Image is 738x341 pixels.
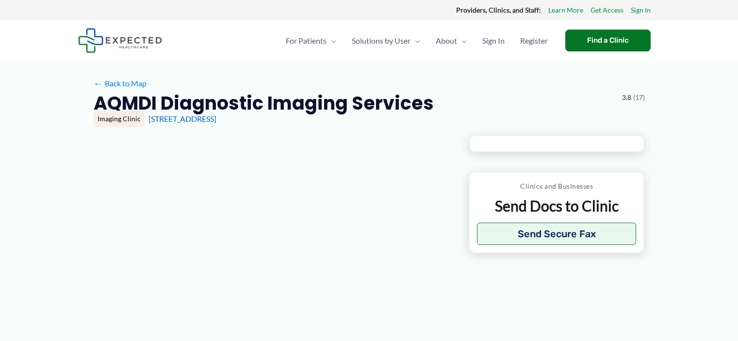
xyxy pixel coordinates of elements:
[512,24,556,58] a: Register
[436,24,457,58] span: About
[78,28,162,53] img: Expected Healthcare Logo - side, dark font, small
[457,24,467,58] span: Menu Toggle
[477,223,637,245] button: Send Secure Fax
[456,6,541,14] strong: Providers, Clinics, and Staff:
[428,24,475,58] a: AboutMenu Toggle
[94,91,434,115] h2: AQMDI Diagnostic Imaging Services
[548,4,583,16] a: Learn More
[94,79,103,88] span: ←
[520,24,548,58] span: Register
[278,24,556,58] nav: Primary Site Navigation
[482,24,505,58] span: Sign In
[622,91,631,104] span: 3.8
[286,24,327,58] span: For Patients
[477,196,637,215] p: Send Docs to Clinic
[94,76,147,91] a: ←Back to Map
[565,30,651,51] a: Find a Clinic
[148,114,216,123] a: [STREET_ADDRESS]
[410,24,420,58] span: Menu Toggle
[352,24,410,58] span: Solutions by User
[475,24,512,58] a: Sign In
[94,111,145,127] div: Imaging Clinic
[590,4,623,16] a: Get Access
[278,24,344,58] a: For PatientsMenu Toggle
[631,4,651,16] a: Sign In
[633,91,645,104] span: (17)
[344,24,428,58] a: Solutions by UserMenu Toggle
[327,24,336,58] span: Menu Toggle
[477,180,637,193] p: Clinics and Businesses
